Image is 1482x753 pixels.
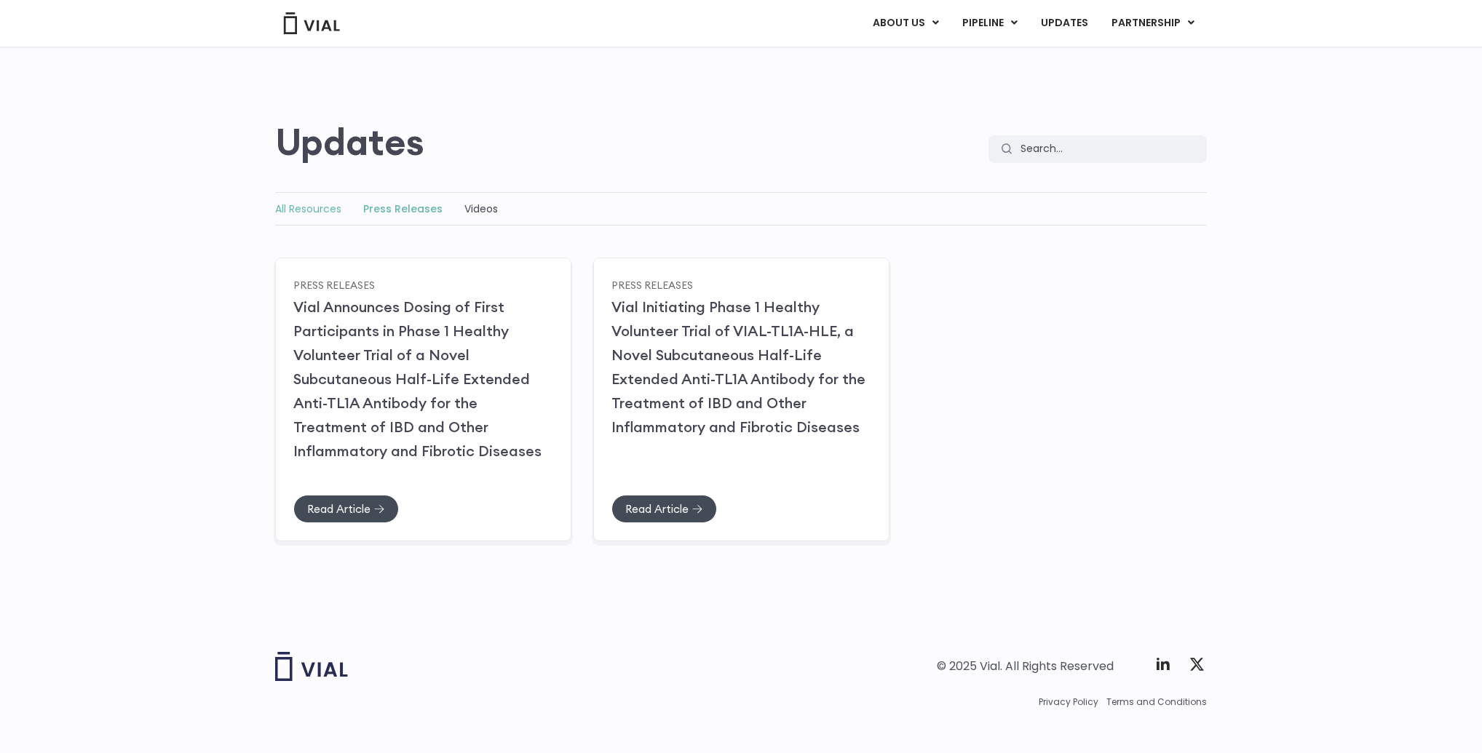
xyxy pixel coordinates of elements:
input: Search... [1011,135,1207,163]
a: Press Releases [611,278,693,291]
a: Videos [464,202,498,216]
a: Read Article [293,495,399,523]
a: Press Releases [363,202,443,216]
a: Read Article [611,495,717,523]
a: Vial Announces Dosing of First Participants in Phase 1 Healthy Volunteer Trial of a Novel Subcuta... [293,298,542,460]
a: PARTNERSHIPMenu Toggle [1100,11,1206,36]
a: ABOUT USMenu Toggle [861,11,950,36]
span: Read Article [307,503,370,514]
a: Terms and Conditions [1106,696,1207,709]
a: UPDATES [1029,11,1099,36]
a: PIPELINEMenu Toggle [951,11,1029,36]
a: Privacy Policy [1039,696,1098,709]
img: Vial Logo [282,12,341,34]
img: Vial logo wih "Vial" spelled out [275,652,348,681]
h2: Updates [275,121,424,163]
a: Press Releases [293,278,375,291]
span: Read Article [625,503,689,514]
div: © 2025 Vial. All Rights Reserved [937,658,1114,674]
a: All Resources [275,202,341,216]
a: Vial Initiating Phase 1 Healthy Volunteer Trial of VIAL-TL1A-HLE, a Novel Subcutaneous Half-Life ... [611,298,865,436]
